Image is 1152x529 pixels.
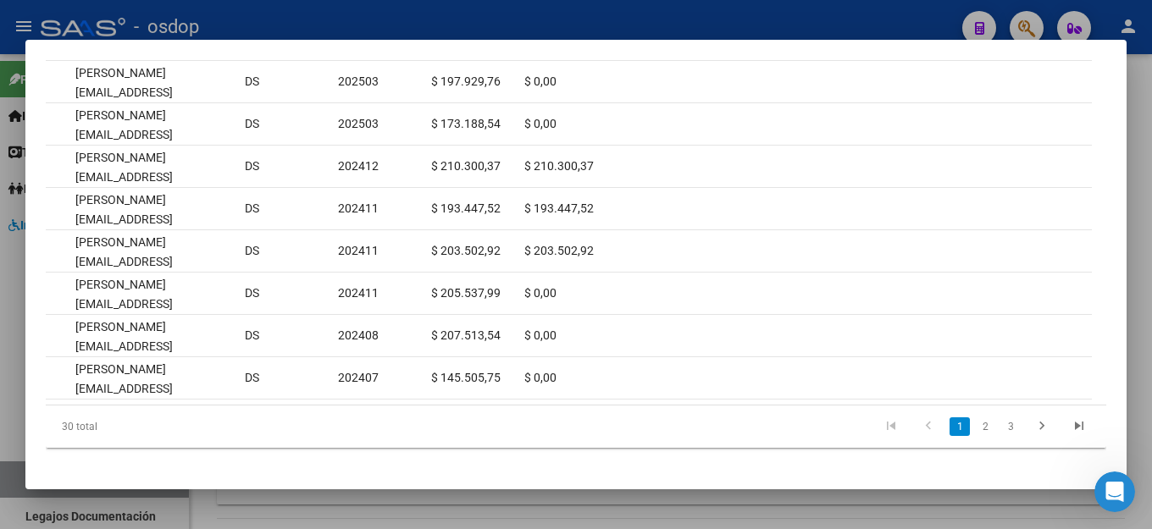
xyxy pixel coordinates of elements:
[338,328,379,342] span: 202408
[75,66,173,118] span: [PERSON_NAME][EMAIL_ADDRESS][DOMAIN_NAME]
[912,417,944,436] a: go to previous page
[431,286,501,300] span: $ 205.537,99
[975,417,995,436] a: 2
[875,417,907,436] a: go to first page
[46,405,255,448] div: 30 total
[431,201,501,215] span: $ 193.447,52
[245,74,259,88] span: DS
[1000,417,1021,436] a: 3
[338,244,379,257] span: 202411
[431,328,501,342] span: $ 207.513,54
[338,117,379,130] span: 202503
[972,412,998,441] li: page 2
[524,328,557,342] span: $ 0,00
[245,286,259,300] span: DS
[338,201,379,215] span: 202411
[75,278,173,330] span: [PERSON_NAME][EMAIL_ADDRESS][DOMAIN_NAME]
[1094,471,1135,512] iframe: Intercom live chat
[338,371,379,384] span: 202407
[245,117,259,130] span: DS
[524,371,557,384] span: $ 0,00
[75,108,173,161] span: [PERSON_NAME][EMAIL_ADDRESS][DOMAIN_NAME]
[1026,417,1058,436] a: go to next page
[75,235,173,288] span: [PERSON_NAME][EMAIL_ADDRESS][DOMAIN_NAME]
[431,159,501,173] span: $ 210.300,37
[524,201,594,215] span: $ 193.447,52
[431,371,501,384] span: $ 145.505,75
[245,159,259,173] span: DS
[338,159,379,173] span: 202412
[950,417,970,436] a: 1
[245,328,259,342] span: DS
[524,74,557,88] span: $ 0,00
[947,412,972,441] li: page 1
[245,201,259,215] span: DS
[338,286,379,300] span: 202411
[524,117,557,130] span: $ 0,00
[431,117,501,130] span: $ 173.188,54
[75,320,173,372] span: [PERSON_NAME][EMAIL_ADDRESS][DOMAIN_NAME]
[431,244,501,257] span: $ 203.502,92
[75,193,173,245] span: [PERSON_NAME][EMAIL_ADDRESS][DOMAIN_NAME]
[245,371,259,384] span: DS
[431,74,501,88] span: $ 197.929,76
[524,244,594,257] span: $ 203.502,92
[998,412,1023,441] li: page 3
[75,362,173,415] span: [PERSON_NAME][EMAIL_ADDRESS][DOMAIN_NAME]
[524,159,594,173] span: $ 210.300,37
[245,244,259,257] span: DS
[1063,417,1095,436] a: go to last page
[524,286,557,300] span: $ 0,00
[75,151,173,203] span: [PERSON_NAME][EMAIL_ADDRESS][DOMAIN_NAME]
[338,74,379,88] span: 202503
